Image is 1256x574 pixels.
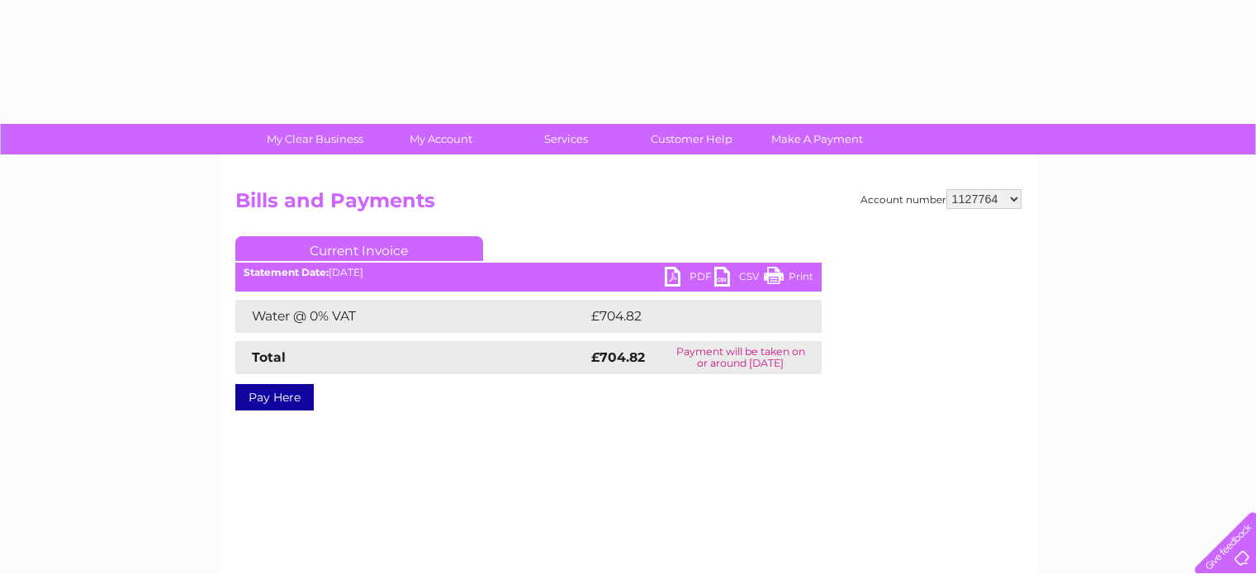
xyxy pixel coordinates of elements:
a: Pay Here [235,384,314,410]
a: CSV [714,267,764,291]
div: [DATE] [235,267,822,278]
div: Account number [860,189,1021,209]
a: Current Invoice [235,236,483,261]
td: Payment will be taken on or around [DATE] [660,341,822,374]
b: Statement Date: [244,266,329,278]
strong: £704.82 [591,349,645,365]
td: £704.82 [587,300,793,333]
a: My Account [372,124,509,154]
a: Print [764,267,813,291]
td: Water @ 0% VAT [235,300,587,333]
a: Services [498,124,634,154]
h2: Bills and Payments [235,189,1021,221]
strong: Total [252,349,286,365]
a: My Clear Business [247,124,383,154]
a: Customer Help [623,124,760,154]
a: PDF [665,267,714,291]
a: Make A Payment [749,124,885,154]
